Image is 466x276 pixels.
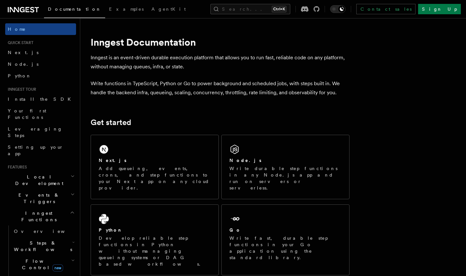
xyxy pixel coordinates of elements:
[8,108,46,120] span: Your first Functions
[11,255,76,273] button: Flow Controlnew
[44,2,105,18] a: Documentation
[210,4,290,14] button: Search...Ctrl+K
[91,204,219,275] a: PythonDevelop reliable step functions in Python without managing queueing systems or DAG based wo...
[48,6,101,12] span: Documentation
[5,192,71,205] span: Events & Triggers
[356,4,416,14] a: Contact sales
[8,126,62,138] span: Leveraging Steps
[105,2,148,17] a: Examples
[91,79,349,97] p: Write functions in TypeScript, Python or Go to power background and scheduled jobs, with steps bu...
[8,73,31,78] span: Python
[109,6,144,12] span: Examples
[91,118,131,127] a: Get started
[99,157,127,164] h2: Next.js
[91,53,349,71] p: Inngest is an event-driven durable execution platform that allows you to run fast, reliable code ...
[91,36,349,48] h1: Inngest Documentation
[5,87,36,92] span: Inngest tour
[8,144,63,156] span: Setting up your app
[418,4,461,14] a: Sign Up
[5,47,76,58] a: Next.js
[8,26,26,32] span: Home
[330,5,346,13] button: Toggle dark mode
[5,141,76,159] a: Setting up your app
[99,165,211,191] p: Add queueing, events, crons, and step functions to your Next app on any cloud provider.
[11,237,76,255] button: Steps & Workflows
[5,210,70,223] span: Inngest Functions
[229,165,341,191] p: Write durable step functions in any Node.js app and run on servers or serverless.
[5,40,33,45] span: Quick start
[5,207,76,225] button: Inngest Functions
[151,6,186,12] span: AgentKit
[11,225,76,237] a: Overview
[221,204,349,275] a: GoWrite fast, durable step functions in your Go application using the standard library.
[8,97,75,102] span: Install the SDK
[5,165,27,170] span: Features
[5,105,76,123] a: Your first Functions
[5,171,76,189] button: Local Development
[11,240,72,253] span: Steps & Workflows
[5,174,71,187] span: Local Development
[229,235,341,261] p: Write fast, durable step functions in your Go application using the standard library.
[229,157,261,164] h2: Node.js
[5,23,76,35] a: Home
[52,264,63,271] span: new
[14,229,81,234] span: Overview
[8,62,39,67] span: Node.js
[5,93,76,105] a: Install the SDK
[5,70,76,82] a: Python
[5,123,76,141] a: Leveraging Steps
[5,189,76,207] button: Events & Triggers
[5,58,76,70] a: Node.js
[8,50,39,55] span: Next.js
[11,258,71,271] span: Flow Control
[91,135,219,199] a: Next.jsAdd queueing, events, crons, and step functions to your Next app on any cloud provider.
[272,6,286,12] kbd: Ctrl+K
[99,235,211,267] p: Develop reliable step functions in Python without managing queueing systems or DAG based workflows.
[229,227,241,233] h2: Go
[221,135,349,199] a: Node.jsWrite durable step functions in any Node.js app and run on servers or serverless.
[99,227,123,233] h2: Python
[148,2,190,17] a: AgentKit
